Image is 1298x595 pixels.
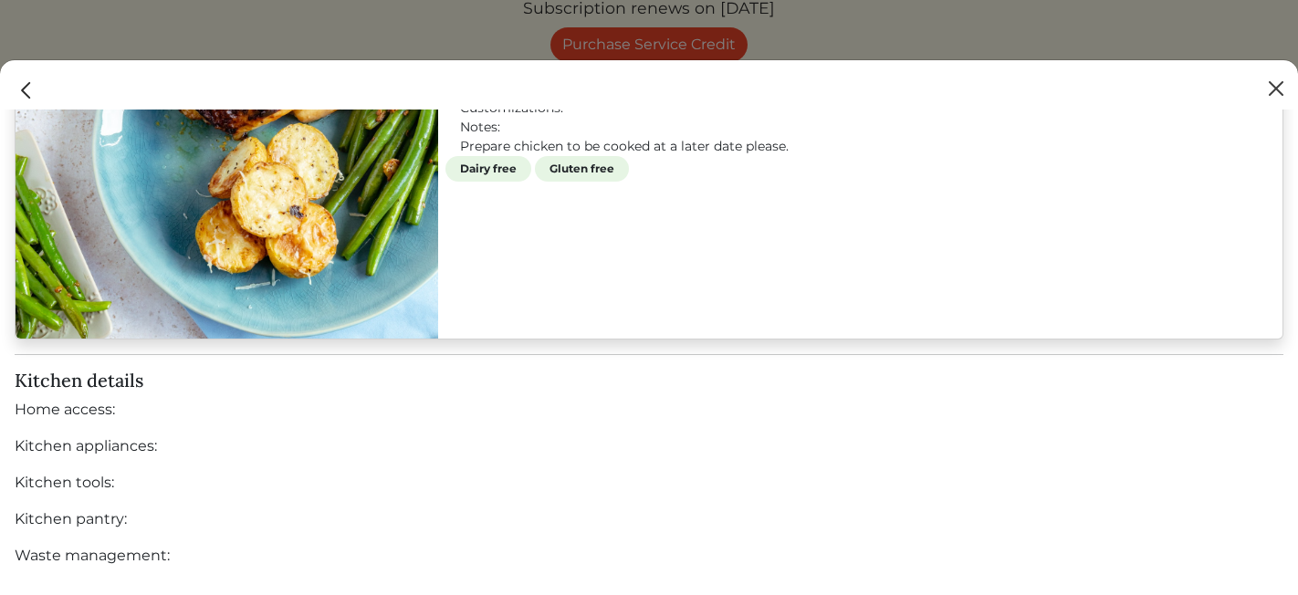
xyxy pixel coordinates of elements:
[15,472,1283,494] div: Kitchen tools:
[15,399,1283,421] div: Home access:
[15,77,38,99] a: Close
[15,508,1283,530] div: Kitchen pantry:
[1261,74,1291,103] button: Close
[15,370,1283,391] h5: Kitchen details
[15,435,1283,457] div: Kitchen appliances:
[15,78,38,102] img: back_caret-0738dc900bf9763b5e5a40894073b948e17d9601fd527fca9689b06ce300169f.svg
[15,545,1283,567] div: Waste management:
